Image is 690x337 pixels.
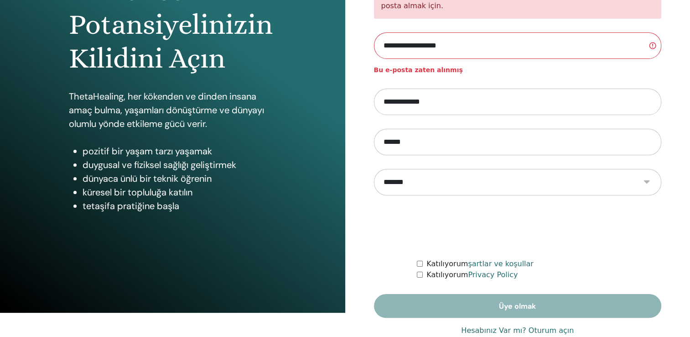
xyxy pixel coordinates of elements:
[83,199,276,213] li: tetaşifa pratiğine başla
[83,144,276,158] li: pozitif bir yaşam tarzı yaşamak
[426,269,518,280] label: Katılıyorum
[83,158,276,172] li: duygusal ve fiziksel sağlığı geliştirmek
[468,270,518,279] a: Privacy Policy
[374,66,463,74] strong: Bu e-posta zaten alınmış
[461,325,574,336] a: Hesabınız Var mı? Oturum açın
[83,185,276,199] li: küresel bir topluluğa katılın
[83,172,276,185] li: dünyaca ünlü bir teknik öğrenin
[468,259,534,268] a: şartlar ve koşullar
[426,258,534,269] label: Katılıyorum
[69,90,276,131] p: ThetaHealing, her kökenden ve dinden insana amaç bulma, yaşamları dönüştürme ve dünyayı olumlu yö...
[448,209,587,245] iframe: reCAPTCHA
